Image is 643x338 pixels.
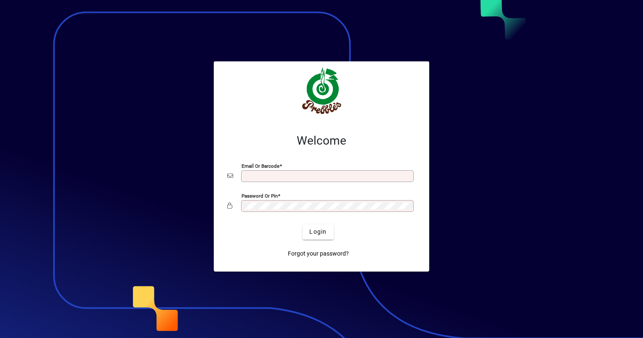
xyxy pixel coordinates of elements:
[242,193,278,198] mat-label: Password or Pin
[303,224,333,240] button: Login
[284,246,352,261] a: Forgot your password?
[309,227,327,236] span: Login
[227,134,416,148] h2: Welcome
[288,249,349,258] span: Forgot your password?
[242,163,279,169] mat-label: Email or Barcode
